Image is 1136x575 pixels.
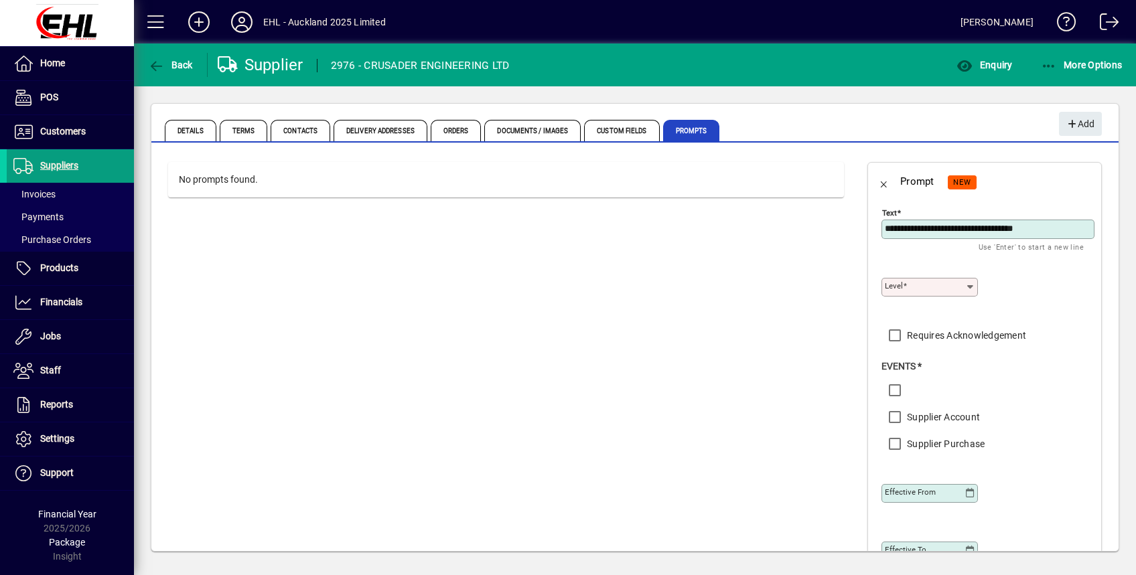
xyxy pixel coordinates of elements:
[13,212,64,222] span: Payments
[882,208,897,218] mat-label: Text
[881,361,922,372] span: Events *
[177,10,220,34] button: Add
[40,433,74,444] span: Settings
[7,228,134,251] a: Purchase Orders
[13,189,56,199] span: Invoices
[1059,112,1102,136] button: Add
[165,120,216,141] span: Details
[40,297,82,307] span: Financials
[7,422,134,456] a: Settings
[148,60,193,70] span: Back
[1047,3,1076,46] a: Knowledge Base
[7,183,134,206] a: Invoices
[220,10,263,34] button: Profile
[40,467,74,478] span: Support
[168,162,844,197] div: No prompts found.
[7,457,134,490] a: Support
[7,252,134,285] a: Products
[885,281,903,291] mat-label: Level
[663,120,720,141] span: Prompts
[904,410,980,424] label: Supplier Account
[7,354,134,388] a: Staff
[584,120,659,141] span: Custom Fields
[40,399,73,410] span: Reports
[218,54,303,76] div: Supplier
[40,262,78,273] span: Products
[40,160,78,171] span: Suppliers
[263,11,386,33] div: EHL - Auckland 2025 Limited
[40,58,65,68] span: Home
[40,92,58,102] span: POS
[220,120,268,141] span: Terms
[40,331,61,341] span: Jobs
[145,53,196,77] button: Back
[1090,3,1119,46] a: Logout
[40,365,61,376] span: Staff
[331,55,510,76] div: 2976 - CRUSADER ENGINEERING LTD
[7,81,134,114] a: POS
[953,178,971,187] span: NEW
[1066,113,1094,135] span: Add
[7,286,134,319] a: Financials
[961,11,1034,33] div: [PERSON_NAME]
[7,320,134,353] a: Jobs
[904,437,985,450] label: Supplier Purchase
[7,115,134,149] a: Customers
[431,120,482,141] span: Orders
[979,239,1084,254] mat-hint: Use 'Enter' to start a new line
[13,234,91,245] span: Purchase Orders
[7,388,134,422] a: Reports
[885,545,926,554] mat-label: Effective To
[134,53,208,77] app-page-header-button: Back
[334,120,427,141] span: Delivery Addresses
[7,47,134,80] a: Home
[904,329,1026,342] label: Requires Acknowledgement
[900,171,934,192] div: Prompt
[38,509,96,519] span: Financial Year
[484,120,581,141] span: Documents / Images
[1038,53,1126,77] button: More Options
[7,206,134,228] a: Payments
[956,60,1012,70] span: Enquiry
[1041,60,1123,70] span: More Options
[953,53,1015,77] button: Enquiry
[49,537,85,548] span: Package
[40,126,86,137] span: Customers
[271,120,330,141] span: Contacts
[868,165,900,197] button: Back
[885,487,936,497] mat-label: Effective From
